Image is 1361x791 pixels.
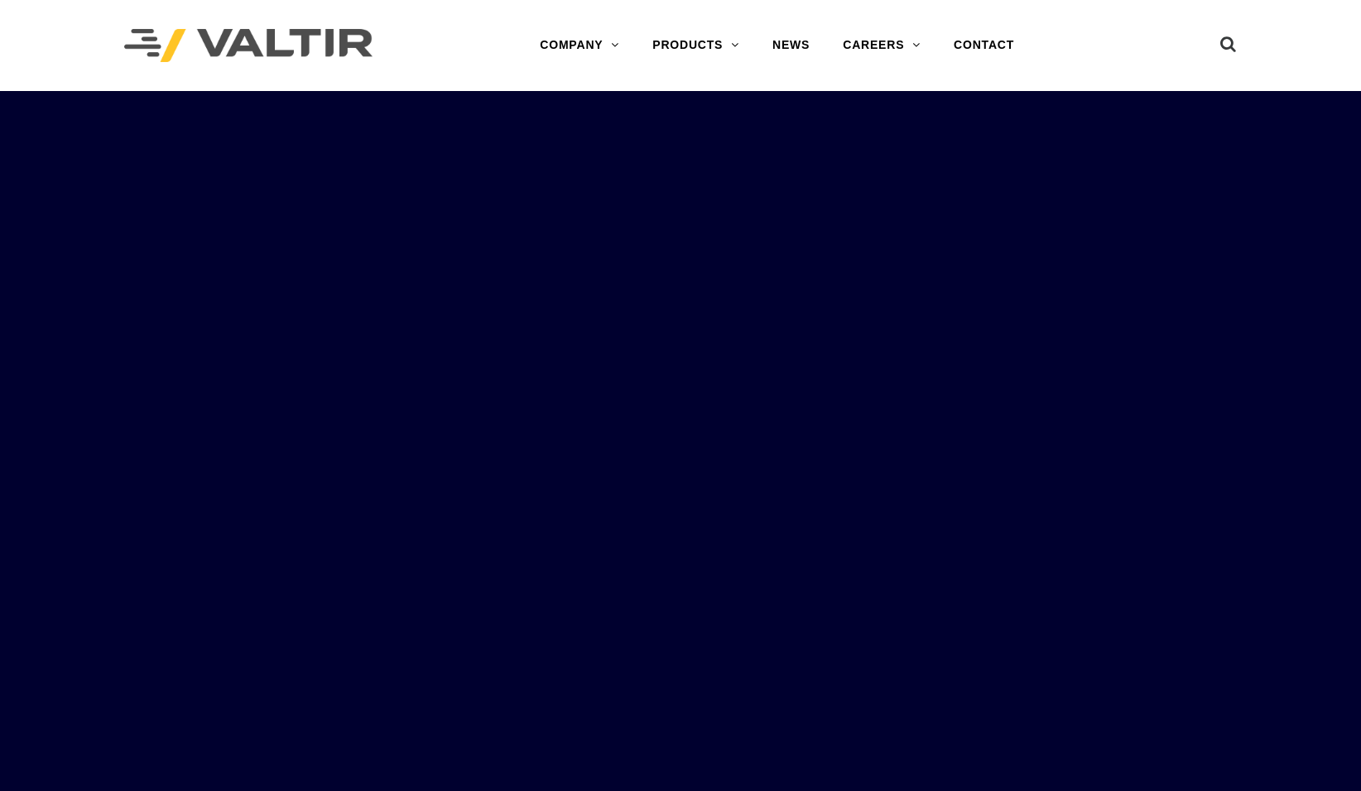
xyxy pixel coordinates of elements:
[826,29,937,62] a: CAREERS
[124,29,373,63] img: Valtir
[937,29,1031,62] a: CONTACT
[636,29,756,62] a: PRODUCTS
[523,29,636,62] a: COMPANY
[756,29,826,62] a: NEWS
